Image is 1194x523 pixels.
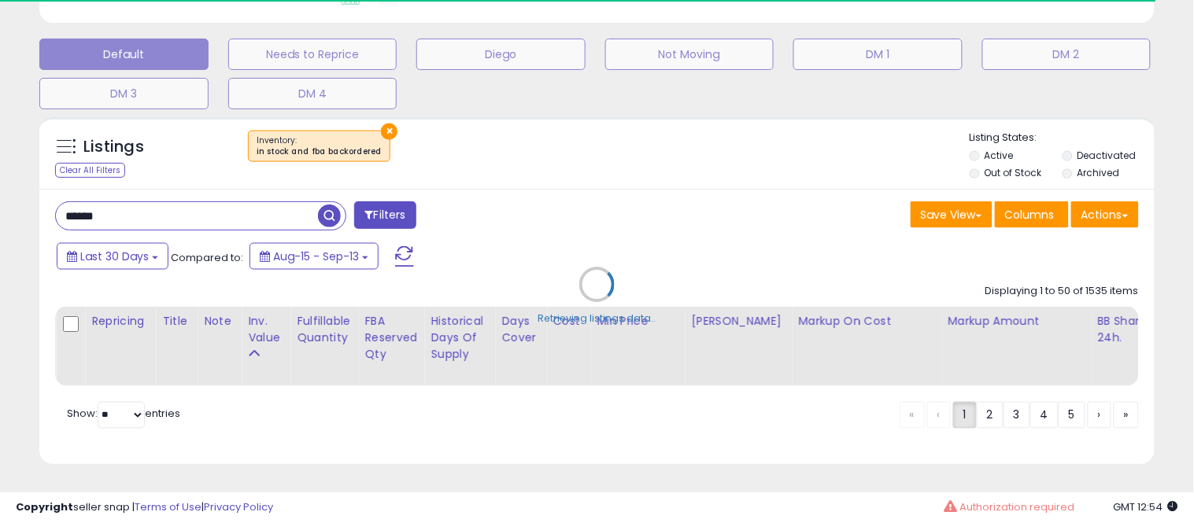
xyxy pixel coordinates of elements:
a: Terms of Use [135,499,201,514]
button: DM 3 [39,78,209,109]
span: 2025-10-14 12:54 GMT [1114,499,1178,514]
button: Not Moving [605,39,774,70]
button: DM 1 [793,39,963,70]
button: Diego [416,39,586,70]
button: Default [39,39,209,70]
button: Needs to Reprice [228,39,397,70]
div: Retrieving listings data.. [538,312,656,326]
div: seller snap | | [16,500,273,515]
button: DM 2 [982,39,1151,70]
strong: Copyright [16,499,73,514]
span: Authorization required [959,499,1074,514]
a: Privacy Policy [204,499,273,514]
button: DM 4 [228,78,397,109]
